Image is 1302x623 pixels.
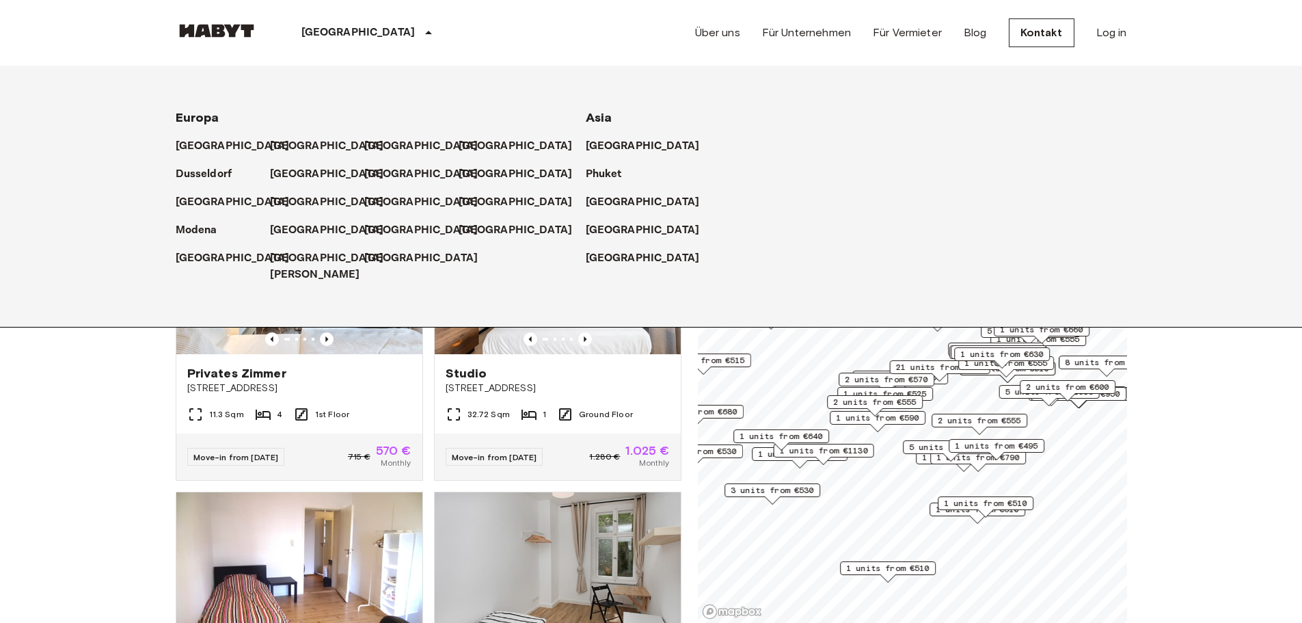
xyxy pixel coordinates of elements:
div: Map marker [948,343,1044,364]
div: Map marker [1031,387,1126,408]
span: 2 units from €555 [833,396,917,408]
span: 2 units from €555 [938,414,1021,427]
span: 1 units from €495 [955,440,1038,452]
span: 1 units from €610 [936,503,1019,516]
span: 1 units from €510 [944,497,1027,509]
span: 4 [277,408,282,421]
div: Map marker [827,395,923,416]
div: Map marker [889,360,990,382]
div: Map marker [839,373,934,394]
p: [GEOGRAPHIC_DATA] [459,194,573,211]
a: [GEOGRAPHIC_DATA] [364,138,492,155]
a: Kontakt [1009,18,1074,47]
span: [STREET_ADDRESS] [187,382,411,395]
div: Map marker [981,324,1076,345]
p: [GEOGRAPHIC_DATA] [270,194,384,211]
span: 1 units from €640 [957,346,1040,358]
span: Europa [176,110,219,125]
a: [GEOGRAPHIC_DATA] [586,250,714,267]
div: Map marker [951,345,1046,367]
span: Move-in from [DATE] [193,452,279,462]
a: [GEOGRAPHIC_DATA] [459,194,586,211]
span: [STREET_ADDRESS] [446,382,670,395]
img: Habyt [176,24,258,38]
p: [GEOGRAPHIC_DATA] [364,194,478,211]
span: Privates Zimmer [187,365,286,382]
span: Monthly [639,457,669,469]
div: Map marker [852,371,948,392]
span: Ground Floor [579,408,633,421]
span: 1 units from €590 [836,412,919,424]
div: Map marker [840,561,936,583]
a: Marketing picture of unit DE-01-481-006-01Previous imagePrevious imageStudio[STREET_ADDRESS]32.72... [434,189,681,481]
span: 570 € [376,445,411,457]
a: [GEOGRAPHIC_DATA] [459,166,586,183]
a: [GEOGRAPHIC_DATA] [270,222,398,239]
div: Map marker [830,411,925,432]
button: Previous image [320,332,334,346]
p: [GEOGRAPHIC_DATA] [364,250,478,267]
span: Monthly [381,457,411,469]
div: Map marker [938,496,1033,518]
span: 1 units from €570 [758,448,841,460]
span: 1 units from €510 [846,562,930,574]
p: [GEOGRAPHIC_DATA] [586,222,700,239]
div: Map marker [752,447,847,468]
a: Dusseldorf [176,166,246,183]
div: Map marker [930,503,1025,524]
a: [GEOGRAPHIC_DATA] [176,194,303,211]
span: 5 units from €590 [909,441,992,453]
a: Marketing picture of unit DE-01-12-003-01QPrevious imagePrevious imagePrivates Zimmer[STREET_ADDR... [176,189,423,481]
a: Über uns [695,25,740,41]
div: Map marker [930,451,1026,472]
span: 715 € [348,451,370,463]
a: Mapbox logo [702,604,762,620]
div: Map marker [960,362,1055,383]
a: [GEOGRAPHIC_DATA] [459,138,586,155]
a: [GEOGRAPHIC_DATA] [270,194,398,211]
span: 11.3 Sqm [209,408,244,421]
span: Studio [446,365,487,382]
div: Map marker [949,439,1044,460]
p: [GEOGRAPHIC_DATA] [176,194,290,211]
span: 4 units from €530 [653,445,737,458]
a: [GEOGRAPHIC_DATA] [586,194,714,211]
p: [GEOGRAPHIC_DATA][PERSON_NAME] [270,250,384,283]
p: [GEOGRAPHIC_DATA] [270,222,384,239]
a: [GEOGRAPHIC_DATA] [586,222,714,239]
div: Map marker [954,347,1050,369]
a: [GEOGRAPHIC_DATA][PERSON_NAME] [270,250,398,283]
p: [GEOGRAPHIC_DATA] [364,222,478,239]
div: Map marker [1031,386,1126,408]
div: Map marker [647,445,743,466]
p: [GEOGRAPHIC_DATA] [459,138,573,155]
span: 1st Floor [315,408,349,421]
span: 1 units from €515 [662,354,745,367]
button: Previous image [524,332,537,346]
a: Modena [176,222,231,239]
div: Map marker [655,354,751,375]
p: Phuket [586,166,622,183]
div: Map marker [1020,380,1115,401]
span: 1 units from €1130 [779,445,867,457]
p: [GEOGRAPHIC_DATA] [364,166,478,183]
span: 1 units from €680 [654,406,737,418]
div: Map marker [648,405,744,426]
span: 1.025 € [625,445,669,457]
div: Map marker [958,356,1054,377]
a: Für Vermieter [873,25,942,41]
a: [GEOGRAPHIC_DATA] [364,194,492,211]
span: Asia [586,110,612,125]
span: 1 [543,408,546,421]
span: Move-in from [DATE] [452,452,537,462]
span: 1.280 € [589,451,620,463]
span: 1 units from €525 [843,388,927,400]
div: Map marker [733,429,829,451]
button: Previous image [265,332,279,346]
div: Map marker [999,385,1099,406]
a: [GEOGRAPHIC_DATA] [364,166,492,183]
div: Map marker [837,387,933,408]
span: 32.72 Sqm [467,408,510,421]
div: Map marker [949,345,1045,367]
p: [GEOGRAPHIC_DATA] [459,222,573,239]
